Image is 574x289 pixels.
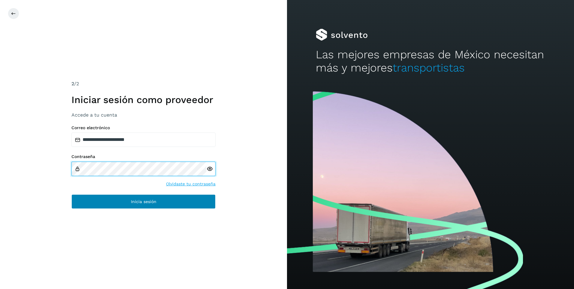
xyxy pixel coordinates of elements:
[166,181,216,187] a: Olvidaste tu contraseña
[316,48,545,75] h2: Las mejores empresas de México necesitan más y mejores
[131,199,156,204] span: Inicia sesión
[393,61,465,74] span: transportistas
[71,80,216,87] div: /2
[71,194,216,209] button: Inicia sesión
[71,125,216,130] label: Correo electrónico
[71,154,216,159] label: Contraseña
[71,81,74,87] span: 2
[71,112,216,118] h3: Accede a tu cuenta
[71,94,216,105] h1: Iniciar sesión como proveedor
